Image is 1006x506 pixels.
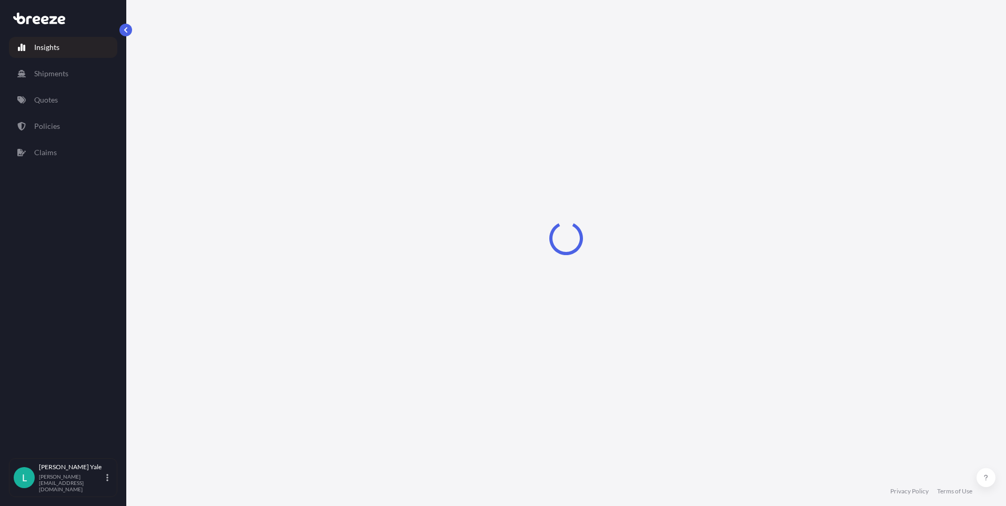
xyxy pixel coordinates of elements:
[39,473,104,492] p: [PERSON_NAME][EMAIL_ADDRESS][DOMAIN_NAME]
[9,37,117,58] a: Insights
[937,487,972,495] a: Terms of Use
[34,95,58,105] p: Quotes
[34,68,68,79] p: Shipments
[890,487,929,495] a: Privacy Policy
[39,463,104,471] p: [PERSON_NAME] Yale
[34,147,57,158] p: Claims
[9,63,117,84] a: Shipments
[9,89,117,110] a: Quotes
[34,121,60,131] p: Policies
[34,42,59,53] p: Insights
[9,116,117,137] a: Policies
[22,472,27,483] span: L
[9,142,117,163] a: Claims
